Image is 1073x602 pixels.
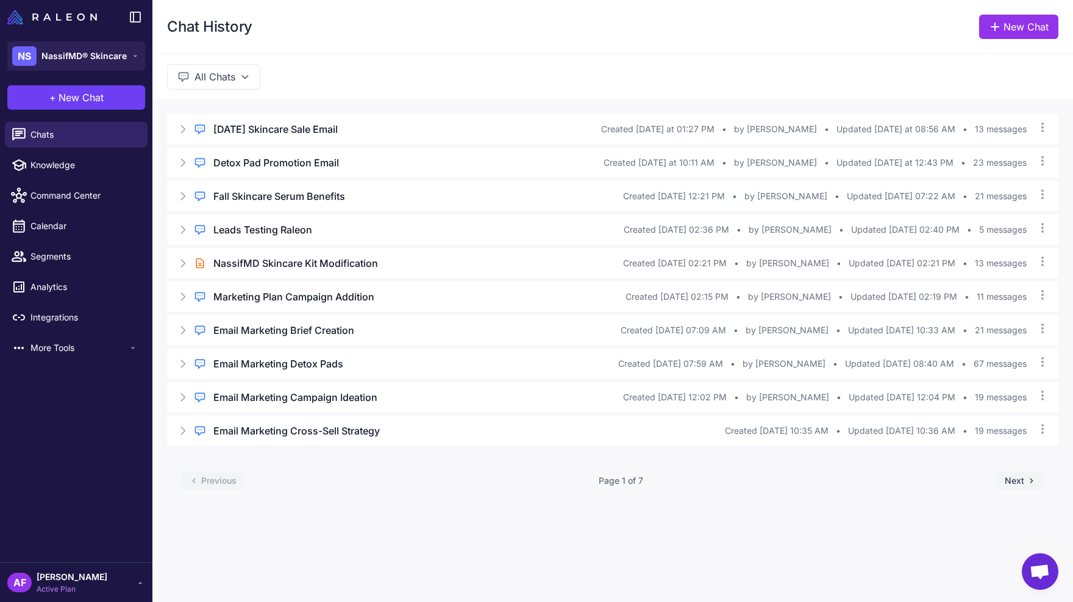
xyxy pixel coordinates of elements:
span: 11 messages [977,290,1027,303]
span: Updated [DATE] 02:40 PM [851,223,960,236]
h3: Fall Skincare Serum Benefits [213,189,345,204]
span: Updated [DATE] 10:33 AM [848,324,955,337]
span: Knowledge [30,158,138,172]
span: 23 messages [973,156,1027,169]
span: Created [DATE] 12:02 PM [623,391,727,404]
h3: [DATE] Skincare Sale Email [213,122,338,136]
span: NassifMD® Skincare [41,49,127,63]
span: Created [DATE] 02:15 PM [626,290,729,303]
span: • [836,324,841,337]
span: Updated [DATE] 10:36 AM [848,424,955,437]
h1: Chat History [167,17,252,37]
span: • [730,357,735,370]
a: Command Center [5,183,148,208]
h3: Marketing Plan Campaign Addition [213,289,374,304]
span: Updated [DATE] 02:21 PM [849,257,955,270]
span: by [PERSON_NAME] [746,324,829,337]
span: 67 messages [974,357,1027,370]
span: • [722,156,727,169]
span: • [961,357,966,370]
span: Created [DATE] 07:09 AM [621,324,726,337]
span: 5 messages [979,223,1027,236]
a: Segments [5,244,148,269]
span: Updated [DATE] at 12:43 PM [836,156,954,169]
span: • [963,122,968,136]
span: 21 messages [975,324,1027,337]
span: Created [DATE] 02:21 PM [623,257,727,270]
span: • [963,257,968,270]
h3: Detox Pad Promotion Email [213,155,339,170]
span: Created [DATE] at 10:11 AM [604,156,715,169]
h3: Email Marketing Brief Creation [213,323,354,338]
h3: Email Marketing Detox Pads [213,356,343,371]
span: Created [DATE] 12:21 PM [623,189,725,203]
span: • [833,357,838,370]
span: Created [DATE] 07:59 AM [618,357,723,370]
span: Updated [DATE] 07:22 AM [847,189,955,203]
span: Page 1 of 7 [599,474,643,487]
span: 19 messages [975,391,1027,404]
span: • [722,122,727,136]
span: Updated [DATE] 08:40 AM [845,357,954,370]
a: Chats [5,122,148,147]
div: NS [12,46,37,66]
span: • [734,391,739,404]
span: 19 messages [975,424,1027,437]
a: Calendar [5,213,148,239]
span: • [963,391,968,404]
span: by [PERSON_NAME] [746,391,829,404]
button: All Chats [167,64,260,90]
span: by [PERSON_NAME] [734,122,817,136]
span: by [PERSON_NAME] [743,357,825,370]
span: Analytics [30,280,138,294]
img: Raleon Logo [7,10,97,24]
span: Created [DATE] 02:36 PM [624,223,729,236]
span: Integrations [30,311,138,324]
span: 21 messages [975,189,1027,203]
span: Created [DATE] 10:35 AM [725,424,829,437]
span: • [838,290,843,303]
span: by [PERSON_NAME] [744,189,827,203]
span: • [839,223,844,236]
div: AF [7,573,32,592]
h3: Leads Testing Raleon [213,222,312,237]
a: Integrations [5,305,148,330]
span: • [961,156,966,169]
span: • [835,189,840,203]
span: • [824,122,829,136]
span: Calendar [30,219,138,233]
span: Command Center [30,189,138,202]
span: • [963,324,968,337]
span: • [836,257,841,270]
h3: Email Marketing Cross-Sell Strategy [213,423,380,438]
h3: Email Marketing Campaign Ideation [213,390,377,405]
span: • [733,324,738,337]
span: • [736,290,741,303]
span: • [836,391,841,404]
span: 13 messages [975,257,1027,270]
span: • [732,189,737,203]
span: • [963,189,968,203]
button: Previous [182,472,244,490]
h3: NassifMD Skincare Kit Modification [213,256,378,271]
button: Next [997,472,1044,490]
span: by [PERSON_NAME] [748,290,831,303]
span: Chats [30,128,138,141]
span: • [734,257,739,270]
span: • [964,290,969,303]
span: New Chat [59,90,104,105]
button: +New Chat [7,85,145,110]
span: Updated [DATE] 12:04 PM [849,391,955,404]
span: Segments [30,250,138,263]
span: • [963,424,968,437]
span: • [836,424,841,437]
span: by [PERSON_NAME] [734,156,817,169]
span: + [49,90,56,105]
span: • [736,223,741,236]
span: [PERSON_NAME] [37,570,107,584]
span: 13 messages [975,122,1027,136]
button: NSNassifMD® Skincare [7,41,145,71]
span: by [PERSON_NAME] [746,257,829,270]
span: • [824,156,829,169]
a: Analytics [5,274,148,300]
